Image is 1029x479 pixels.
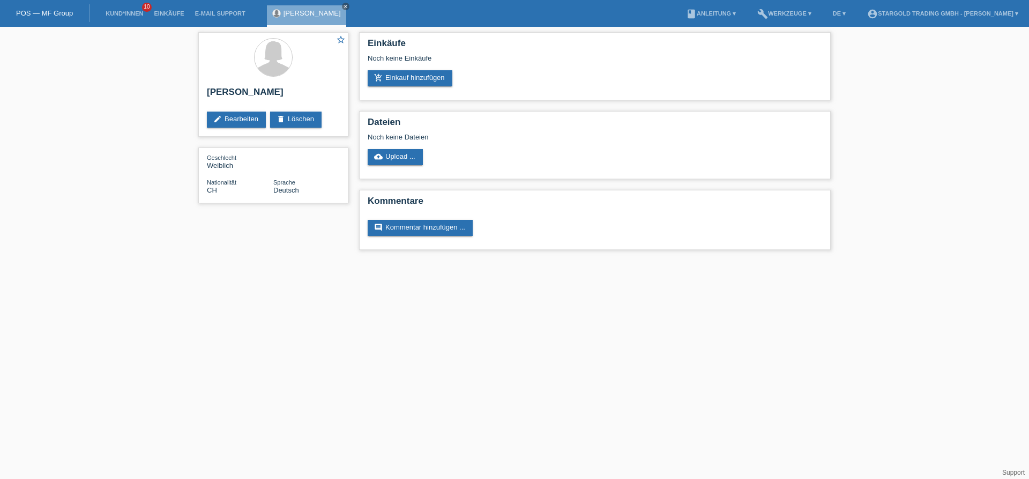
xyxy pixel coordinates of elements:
a: Kund*innen [100,10,148,17]
a: E-Mail Support [190,10,251,17]
a: deleteLöschen [270,112,322,128]
a: buildWerkzeuge ▾ [752,10,817,17]
a: bookAnleitung ▾ [681,10,741,17]
a: close [342,3,349,10]
a: DE ▾ [827,10,851,17]
span: Deutsch [273,186,299,194]
h2: Kommentare [368,196,822,212]
a: [PERSON_NAME] [284,9,341,17]
i: build [757,9,768,19]
i: book [686,9,697,19]
a: account_circleStargold Trading GmbH - [PERSON_NAME] ▾ [862,10,1024,17]
a: cloud_uploadUpload ... [368,149,423,165]
a: add_shopping_cartEinkauf hinzufügen [368,70,452,86]
i: edit [213,115,222,123]
i: cloud_upload [374,152,383,161]
i: add_shopping_cart [374,73,383,82]
h2: Einkäufe [368,38,822,54]
span: Schweiz [207,186,217,194]
i: account_circle [867,9,878,19]
a: POS — MF Group [16,9,73,17]
span: 10 [142,3,152,12]
a: star_border [336,35,346,46]
i: comment [374,223,383,232]
a: editBearbeiten [207,112,266,128]
span: Nationalität [207,179,236,186]
a: commentKommentar hinzufügen ... [368,220,473,236]
a: Einkäufe [148,10,189,17]
i: delete [277,115,285,123]
i: star_border [336,35,346,45]
h2: Dateien [368,117,822,133]
span: Sprache [273,179,295,186]
div: Noch keine Einkäufe [368,54,822,70]
h2: [PERSON_NAME] [207,87,340,103]
a: Support [1002,469,1025,476]
span: Geschlecht [207,154,236,161]
i: close [343,4,348,9]
div: Weiblich [207,153,273,170]
div: Noch keine Dateien [368,133,695,141]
